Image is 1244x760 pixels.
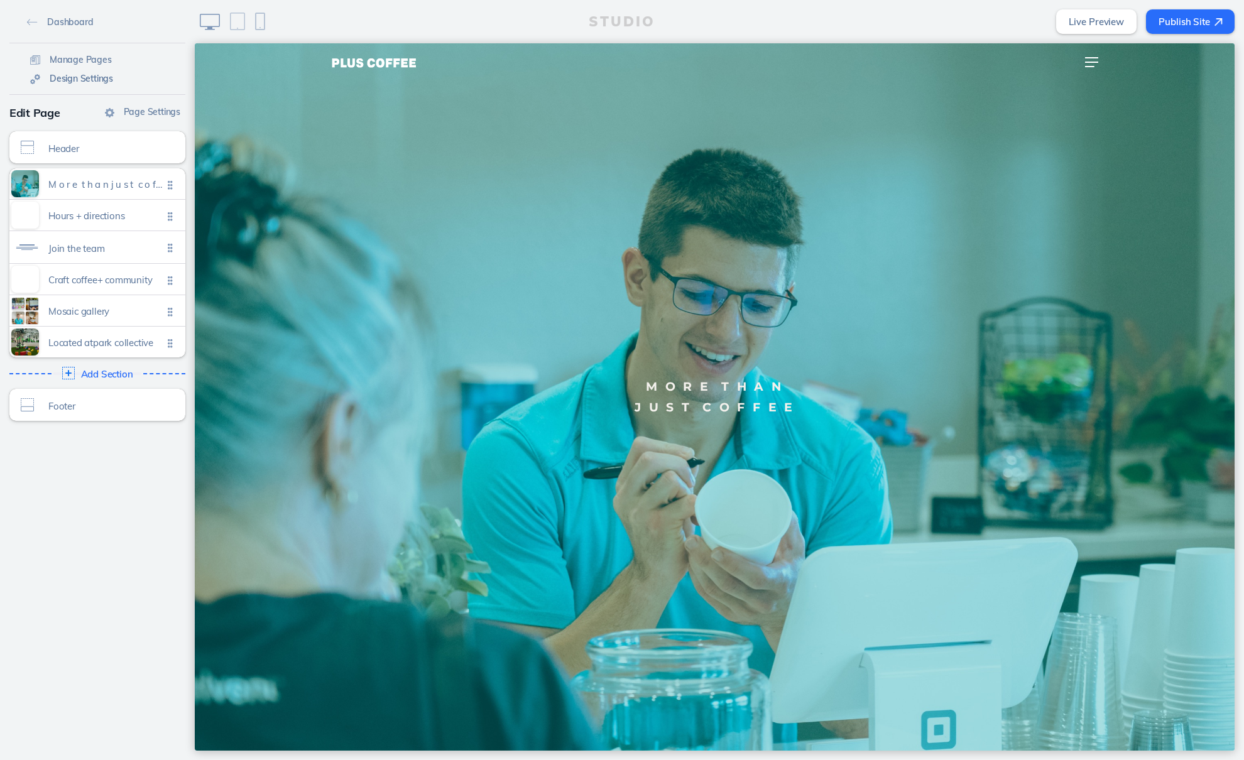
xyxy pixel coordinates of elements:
[50,73,113,84] span: Design Settings
[50,54,112,65] span: Manage Pages
[62,367,75,379] img: icon-section-type-add@2x.png
[168,339,170,348] img: icon-vertical-dots@2x.png
[48,401,163,411] span: Footer
[168,243,170,252] img: icon-vertical-dots@2x.png
[27,19,38,26] img: icon-back-arrow@2x.png
[81,369,133,379] span: Add Section
[137,4,224,33] img: 26899119-c9ef-4c96-a766-9547f9031b58.png
[168,276,170,285] img: icon-vertical-dots@2x.png
[9,101,185,125] div: Edit Page
[48,210,163,221] span: Hours + directions
[48,179,163,190] span: M o r e t h a n j u s t c o f f e e
[48,243,163,254] span: Join the team
[1146,9,1235,34] button: Publish Site
[170,212,173,221] img: icon-vertical-dots@2x.png
[170,276,173,285] img: icon-vertical-dots@2x.png
[21,141,34,154] img: icon-section-type-header@2x.png
[48,306,163,317] span: Mosaic gallery
[255,13,265,30] img: icon-phone@2x.png
[440,336,600,371] strong: m o r e t h a n j u s t c o f f e e
[48,143,163,154] span: Header
[230,13,245,30] img: icon-tablet@2x.png
[170,307,173,317] img: icon-vertical-dots@2x.png
[47,16,93,28] span: Dashboard
[168,212,170,221] img: icon-vertical-dots@2x.png
[168,180,170,190] img: icon-vertical-dots@2x.png
[30,74,40,84] img: icon-gears@2x.png
[48,274,163,285] span: Craft coffee+ community
[105,108,114,117] img: icon-gear@2x.png
[170,243,173,252] img: icon-vertical-dots@2x.png
[124,106,180,117] span: Page Settings
[1214,18,1223,26] img: icon-arrow-ne@2x.png
[9,241,44,254] img: icon-section-type-text-only@2x.png
[200,14,220,30] img: icon-desktop@2x.png
[48,337,163,348] span: Located atpark collective
[170,180,173,190] img: icon-vertical-dots@2x.png
[21,398,34,411] img: icon-section-type-footer@2x.png
[1056,9,1137,34] a: Live Preview
[168,307,170,317] img: icon-vertical-dots@2x.png
[30,55,40,65] img: icon-pages@2x.png
[170,339,173,348] img: icon-vertical-dots@2x.png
